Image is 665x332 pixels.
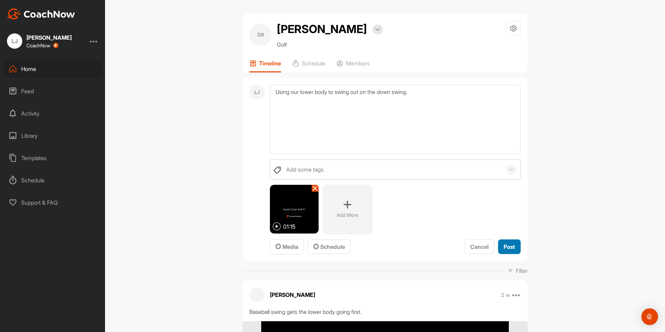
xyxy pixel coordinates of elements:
div: CoachNow [26,43,58,48]
p: 01:15 [283,222,295,231]
div: Add some tags. [286,165,325,174]
button: Cancel [465,239,494,254]
div: Library [4,127,102,144]
div: LJ [7,33,22,49]
button: Post [498,239,521,254]
span: Post [504,243,515,250]
span: Media [275,243,298,250]
button: Media [270,239,304,254]
p: Schedule [302,60,325,67]
div: Home [4,60,102,78]
img: CoachNow [7,8,75,19]
img: arrow-down [375,28,380,31]
p: 2 w [501,292,510,299]
div: LJ [249,85,265,100]
div: [PERSON_NAME] [26,35,72,40]
textarea: Using our lower body to swing out on the down swing. [270,85,521,154]
img: thumbnail [270,185,319,234]
div: DR [249,24,272,46]
p: [PERSON_NAME] [270,291,315,299]
div: Baseball swing gets the lower body going first. [249,308,521,316]
div: Support & FAQ [4,194,102,211]
div: Activity [4,105,102,122]
p: Golf [277,40,383,49]
p: Timeline [259,60,281,67]
h2: [PERSON_NAME] [277,21,367,38]
span: Cancel [470,243,489,250]
button: Schedule [308,239,351,254]
img: play [273,222,281,230]
div: Templates [4,149,102,167]
p: Filter [516,267,528,275]
p: Members [346,60,370,67]
div: Open Intercom Messenger [641,308,658,325]
p: Add More [337,212,358,219]
div: Schedule [4,172,102,189]
div: Feed [4,82,102,100]
div: thumbnailplay01:15 [270,185,319,234]
span: Schedule [313,243,345,250]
